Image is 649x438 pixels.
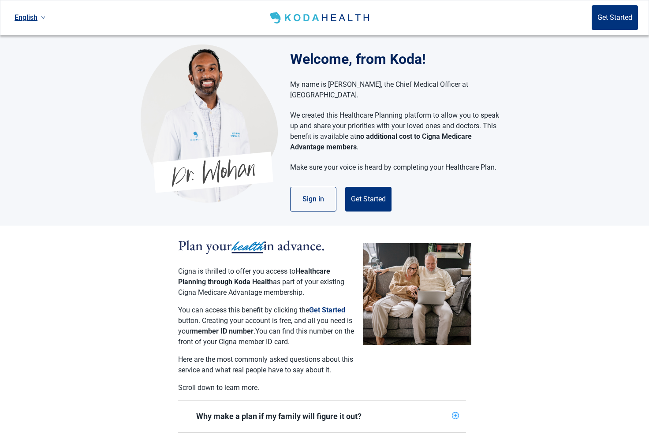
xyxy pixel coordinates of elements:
img: Koda Health [141,44,278,203]
p: Here are the most commonly asked questions about this service and what real people have to say ab... [178,354,354,375]
p: You can access this benefit by clicking the button. Creating your account is free, and all you ne... [178,305,354,347]
p: We created this Healthcare Planning platform to allow you to speak up and share your priorities w... [290,110,500,152]
img: Koda Health [268,11,373,25]
p: Make sure your voice is heard by completing your Healthcare Plan. [290,162,500,173]
button: Get Started [345,187,392,212]
div: Why make a plan if my family will figure it out? [196,411,448,422]
span: in advance. [263,236,325,255]
div: Why make a plan if my family will figure it out? [178,401,466,432]
span: down [41,15,45,20]
a: Current language: English [11,10,49,25]
p: Scroll down to learn more. [178,382,354,393]
img: Couple planning their healthcare together [363,243,471,345]
strong: member ID number [192,327,254,335]
button: Sign in [290,187,336,212]
p: My name is [PERSON_NAME], the Chief Medical Officer at [GEOGRAPHIC_DATA]. [290,79,500,100]
button: Get Started [309,305,345,316]
span: Plan your [178,236,232,255]
button: Get Started [592,5,638,30]
span: plus-circle [452,412,459,419]
strong: no additional cost to Cigna Medicare Advantage members [290,132,472,151]
span: health [232,237,263,256]
h1: Welcome, from Koda! [290,48,508,70]
span: Cigna is thrilled to offer you access to [178,267,295,275]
